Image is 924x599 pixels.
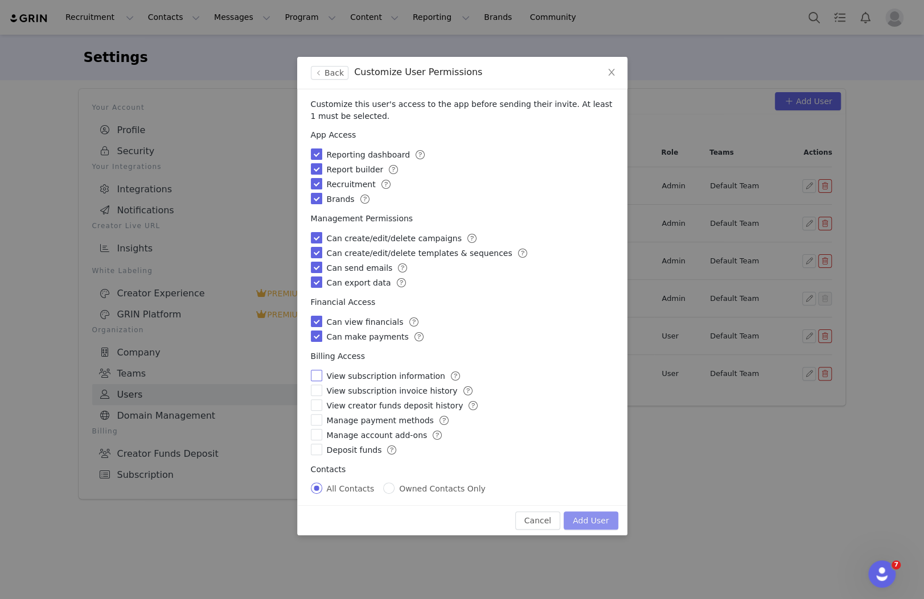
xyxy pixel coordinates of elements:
span: App Access [311,129,356,141]
i: icon: close [607,68,616,77]
span: View creator funds deposit history [327,400,463,412]
span: Deposit funds [327,444,382,456]
span: Can create/edit/delete templates & sequences [327,247,512,259]
span: Recruitment [327,179,376,191]
span: Customize this user's access to the app before sending their invite. At least 1 must be selected. [311,100,613,121]
button: Back [311,66,349,80]
span: Can create/edit/delete campaigns [327,233,462,245]
button: Close [596,57,627,89]
span: Can make payments [327,331,409,343]
span: Can send emails [327,262,393,274]
span: Can export data [327,277,391,289]
span: Can view financials [327,316,404,328]
button: Add User [564,511,618,530]
span: Billing Access [311,350,365,362]
span: Brands [327,193,355,205]
iframe: Intercom live chat [868,560,896,588]
span: Manage payment methods [327,415,434,427]
span: Report builder [327,164,384,176]
span: All Contacts [322,484,379,493]
button: Cancel [515,511,560,530]
span: View subscription information [327,370,445,382]
span: Reporting dashboard [327,149,410,161]
span: Management Permissions [311,213,413,225]
span: View subscription invoice history [327,385,458,397]
span: 7 [892,560,901,569]
span: Contacts [311,464,346,476]
div: Customize User Permissions [311,66,614,80]
span: Financial Access [311,296,376,308]
span: Manage account add-ons [327,429,428,441]
span: Owned Contacts Only [395,484,490,493]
